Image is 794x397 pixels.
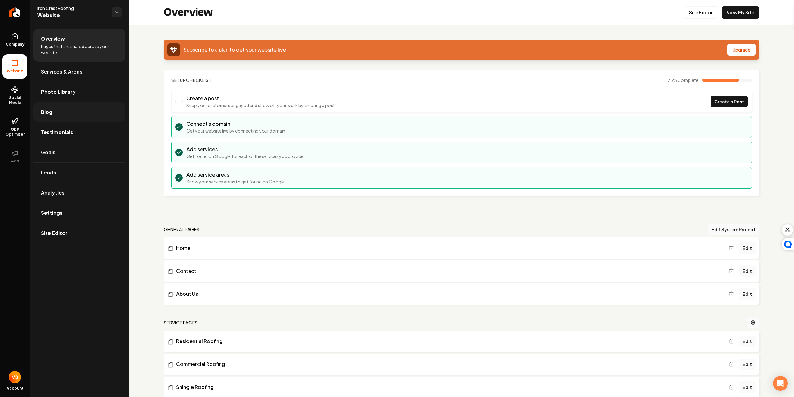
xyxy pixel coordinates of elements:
img: Victor Barlian [9,371,21,383]
a: Company [2,28,27,52]
h3: Create a post [186,95,336,102]
a: View My Site [722,6,759,19]
a: Contact [167,267,729,275]
h2: Service Pages [164,319,198,326]
a: Edit [739,336,756,347]
a: Services & Areas [33,62,125,82]
span: Social Media [2,95,27,105]
h3: Connect a domain [186,120,287,128]
span: Settings [41,209,63,217]
span: Analytics [41,189,65,196]
a: Testimonials [33,122,125,142]
a: Home [167,244,729,252]
span: Pages that are shared across your website. [41,43,118,56]
a: Edit [739,359,756,370]
span: Testimonials [41,129,73,136]
a: Leads [33,163,125,183]
span: Website [37,11,107,20]
a: Create a Post [711,96,748,107]
span: Website [4,69,26,74]
span: Create a Post [714,98,744,105]
a: Shingle Roofing [167,383,729,391]
span: GBP Optimizer [2,127,27,137]
a: About Us [167,290,729,298]
h2: Overview [164,6,213,19]
a: Edit [739,381,756,393]
span: Subscribe to a plan to get your website live! [184,46,288,53]
a: Blog [33,102,125,122]
span: 75 % [668,77,698,83]
a: GBP Optimizer [2,113,27,142]
h3: Add services [186,146,305,153]
span: Account [7,386,24,391]
a: Goals [33,142,125,162]
a: Photo Library [33,82,125,102]
a: Edit [739,265,756,277]
a: Commercial Roofing [167,360,729,368]
span: Leads [41,169,56,176]
div: Open Intercom Messenger [773,376,788,391]
h3: Add service areas [186,171,286,178]
span: Ads [9,159,21,164]
p: Get your website live by connecting your domain. [186,128,287,134]
span: Site Editor [41,229,68,237]
a: Site Editor [33,223,125,243]
a: Edit [739,242,756,254]
button: Upgrade [727,44,756,56]
span: Goals [41,149,56,156]
a: Settings [33,203,125,223]
span: Overview [41,35,65,43]
span: Setup [171,77,186,83]
p: Keep your customers engaged and show off your work by creating a post. [186,102,336,108]
a: Social Media [2,81,27,110]
a: Analytics [33,183,125,203]
p: Get found on Google for each of the services you provide. [186,153,305,159]
a: Residential Roofing [167,337,729,345]
img: Rebolt Logo [9,7,21,17]
span: Services & Areas [41,68,83,75]
span: Iron Crest Roofing [37,5,107,11]
span: Company [3,42,27,47]
button: Edit System Prompt [708,224,759,235]
a: Edit [739,288,756,300]
span: Complete [677,77,698,83]
span: Blog [41,108,52,116]
h2: general pages [164,226,200,232]
span: Photo Library [41,88,76,96]
a: Site Editor [684,6,718,19]
p: Show your service areas to get found on Google. [186,178,286,185]
button: Ads [2,144,27,169]
button: Open user button [9,371,21,383]
h2: Checklist [171,77,212,83]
